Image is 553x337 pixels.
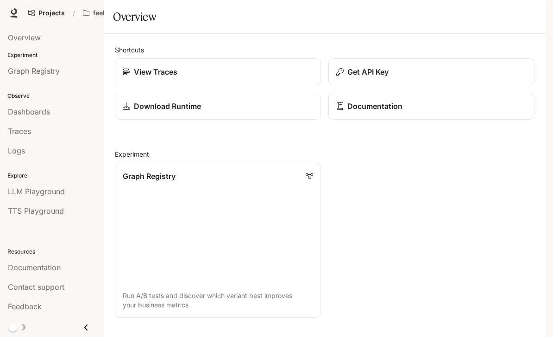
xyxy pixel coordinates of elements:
[115,163,321,318] a: Graph RegistryRun A/B tests and discover which variant best improves your business metrics
[347,101,402,112] p: Documentation
[328,93,534,120] a: Documentation
[69,8,79,18] div: /
[24,4,69,22] a: Go to projects
[38,9,65,17] span: Projects
[123,291,313,310] p: Run A/B tests and discover which variant best improves your business metrics
[115,45,534,55] h2: Shortcuts
[113,7,156,26] h1: Overview
[115,149,534,159] h2: Experiment
[134,66,177,77] p: View Traces
[347,66,389,77] p: Get API Key
[328,58,534,85] button: Get API Key
[123,171,176,182] p: Graph Registry
[79,4,129,22] button: All workspaces
[93,9,114,17] p: feeLab
[115,58,321,85] a: View Traces
[115,93,321,120] a: Download Runtime
[134,101,201,112] p: Download Runtime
